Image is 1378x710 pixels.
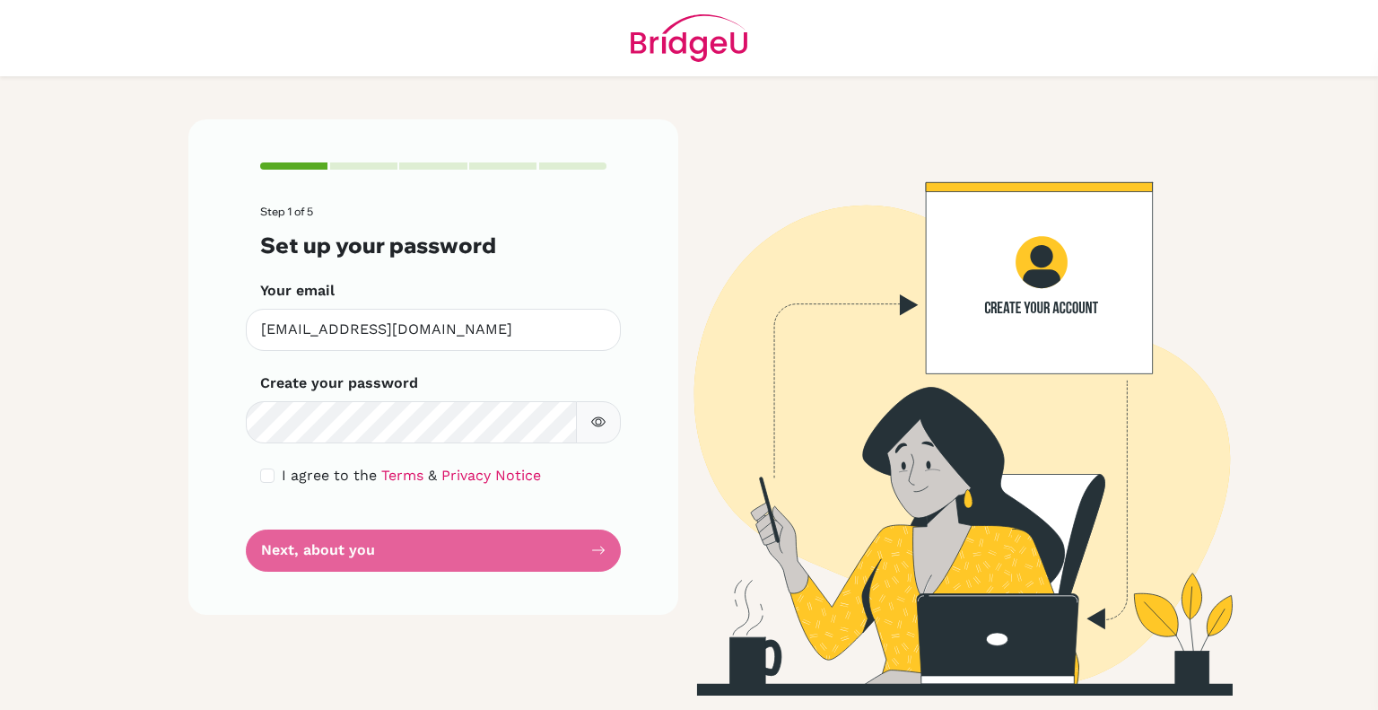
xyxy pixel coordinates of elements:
[260,373,418,394] label: Create your password
[282,467,377,484] span: I agree to the
[381,467,423,484] a: Terms
[428,467,437,484] span: &
[441,467,541,484] a: Privacy Notice
[260,205,313,218] span: Step 1 of 5
[246,309,621,351] input: Insert your email*
[260,232,606,259] h3: Set up your password
[260,280,335,302] label: Your email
